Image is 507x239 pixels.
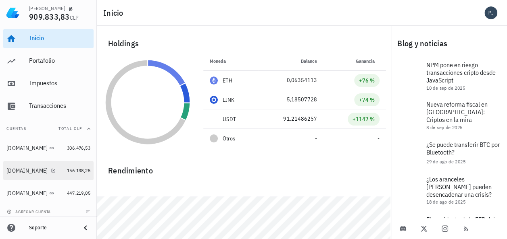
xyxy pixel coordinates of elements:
div: 0,06354113 [265,76,317,84]
span: NPM pone en riesgo transacciones cripto desde JavaScript [426,61,496,84]
div: [DOMAIN_NAME] [6,167,48,174]
a: [DOMAIN_NAME] 306.476,53 [3,138,94,158]
div: ETH-icon [210,76,218,84]
div: USDT [223,115,236,123]
a: Nueva reforma fiscal en [GEOGRAPHIC_DATA]: Criptos en la mira 8 de sep de 2025 [391,96,507,135]
div: USDT-icon [210,115,218,123]
button: agregar cuenta [5,208,54,216]
a: Impuestos [3,74,94,93]
div: +76 % [359,76,375,84]
a: ¿Los aranceles [PERSON_NAME] pueden desencadenar una crisis? 18 de ago de 2025 [391,171,507,210]
span: 306.476,53 [67,145,90,151]
span: agregar cuenta [8,209,51,214]
span: CLP [70,14,79,21]
div: Impuestos [29,79,90,87]
div: Holdings [102,31,386,56]
span: 10 de sep de 2025 [426,85,465,91]
div: ETH [223,76,232,84]
div: [DOMAIN_NAME] [6,145,48,152]
div: Portafolio [29,57,90,64]
div: LINK [223,96,234,104]
div: 91,21486257 [265,115,317,123]
span: 8 de sep de 2025 [426,124,462,130]
div: LINK-icon [210,96,218,104]
a: Inicio [3,29,94,48]
button: CuentasTotal CLP [3,119,94,138]
div: Inicio [29,34,90,42]
img: LedgiFi [6,6,19,19]
span: Nueva reforma fiscal en [GEOGRAPHIC_DATA]: Criptos en la mira [426,100,488,124]
div: 5,18507728 [265,95,317,104]
div: Rendimiento [102,158,386,177]
span: Total CLP [58,126,82,131]
span: Otros [223,134,235,143]
div: Blog y noticias [391,31,507,56]
a: NPM pone en riesgo transacciones cripto desde JavaScript 10 de sep de 2025 [391,56,507,96]
span: ¿Los aranceles [PERSON_NAME] pueden desencadenar una crisis? [426,175,492,198]
span: 29 de ago de 2025 [426,159,465,165]
div: Soporte [29,225,74,231]
th: Balance [258,52,323,71]
a: [DOMAIN_NAME] 447.219,05 [3,183,94,203]
div: [DOMAIN_NAME] [6,190,48,197]
span: 156.138,25 [67,167,90,173]
th: Moneda [203,52,258,71]
span: 909.833,83 [29,11,70,22]
a: Transacciones [3,97,94,116]
span: 447.219,05 [67,190,90,196]
a: ¿Se puede transferir BTC por Bluetooth? 29 de ago de 2025 [391,135,507,171]
span: - [315,135,317,142]
div: Transacciones [29,102,90,109]
span: ¿Se puede transferir BTC por Bluetooth? [426,140,500,156]
a: [DOMAIN_NAME] 156.138,25 [3,161,94,180]
div: avatar [484,6,497,19]
h1: Inicio [103,6,127,19]
span: 18 de ago de 2025 [426,199,465,205]
a: Portafolio [3,52,94,71]
div: +74 % [359,96,375,104]
span: Ganancia [356,58,380,64]
div: [PERSON_NAME] [29,5,65,12]
div: +1147 % [353,115,375,123]
span: - [378,135,380,142]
